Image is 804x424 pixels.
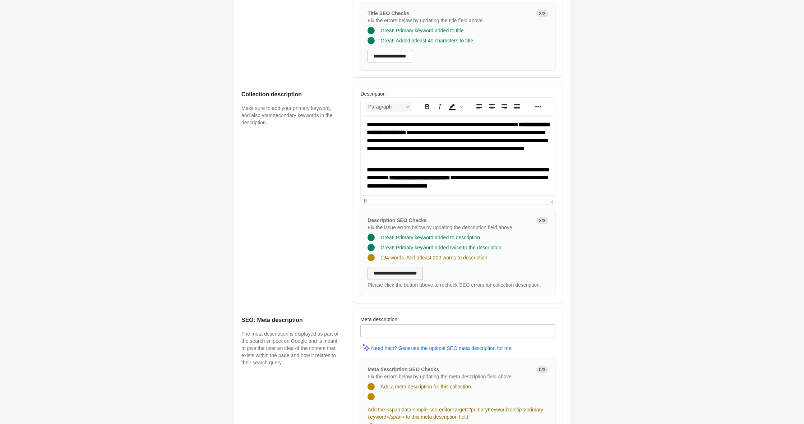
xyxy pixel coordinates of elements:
span: Paragraph [368,104,403,110]
p: The meta description is displayed as part of the search snippet on Google and is meant to give th... [241,330,339,366]
button: Reveal or hide additional toolbar items [532,102,544,112]
span: Great! Primary keyword added twice to the description. [380,245,503,250]
button: Blocks [365,102,412,112]
button: Bold [421,102,433,112]
button: Align left [473,102,485,112]
span: Great! Primary keyword added to title. [380,28,465,33]
p: Fix the issue errors below by updating the description field above. [368,224,530,231]
button: Justify [511,102,523,112]
iframe: Rich Text Area [361,115,555,195]
div: Press the Up and Down arrow keys to resize the editor. [547,196,555,204]
div: Need help? Generate the optimal SEO meta description for me. [371,345,513,351]
label: Meta description [360,316,397,323]
button: Need help? Generate the optimal SEO meta description for me. [368,342,516,355]
span: Add the <span data-simple-seo-editor-target="primaryKeywordTooltip">primary keyword</span> to thi... [368,407,543,420]
img: MagicMinor-0c7ff6cd6e0e39933513fd390ee66b6c2ef63129d1617a7e6fa9320d2ce6cec8.svg [360,342,371,352]
h2: Collection description [241,90,339,99]
span: 0/3 [536,366,548,373]
div: Background color [446,102,464,112]
button: Align right [498,102,510,112]
span: Great! Primary keyword added to description. [380,235,481,240]
span: Meta description SEO Checks [368,367,439,372]
span: 194 words. Add atleast 200 words to description. [380,255,489,261]
div: Please click the button above to recheck SEO errors for collection description. [368,281,548,289]
p: Make sure to add your primary keyword, and also your secondary keywords in the description. [241,105,339,126]
div: Description [353,83,563,303]
button: Italic [434,102,446,112]
span: Add a meta description for this collection. [380,384,472,390]
span: Description SEO Checks [368,217,426,223]
span: 2/2 [536,10,548,17]
span: 2/3 [536,217,548,224]
button: Align center [486,102,498,112]
span: Title SEO Checks [368,10,409,16]
p: Fix the errors below by updating the meta description field above [368,373,530,380]
h2: SEO: Meta description [241,316,339,324]
span: Great! Added atleast 40 characters to title. [380,38,474,43]
p: Fix the errors below by updating the title field above. [368,17,530,24]
div: p [364,197,367,203]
